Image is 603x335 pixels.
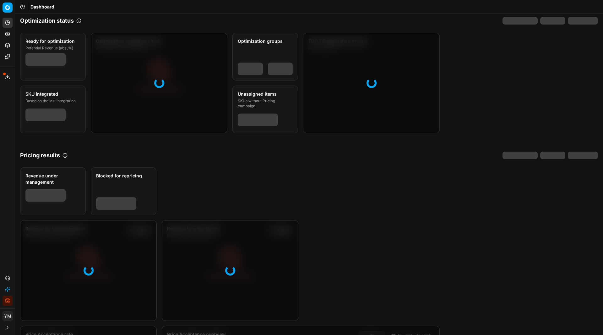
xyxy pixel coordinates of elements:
h2: Pricing results [20,151,60,160]
span: YM [3,311,12,321]
div: Ready for optimization [25,38,79,44]
div: Revenue under management [25,173,79,185]
div: Based on the last integration [25,98,79,103]
div: Optimization groups [238,38,291,44]
div: Blocked for repricing [96,173,150,179]
div: SKU integrated [25,91,79,97]
nav: breadcrumb [30,4,54,10]
div: SKUs without Pricing campaign [238,98,291,109]
div: Unassigned items [238,91,291,97]
span: Dashboard [30,4,54,10]
h2: Optimization status [20,16,74,25]
button: YM [3,311,13,321]
div: Potential Revenue (abs.,%) [25,46,79,51]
